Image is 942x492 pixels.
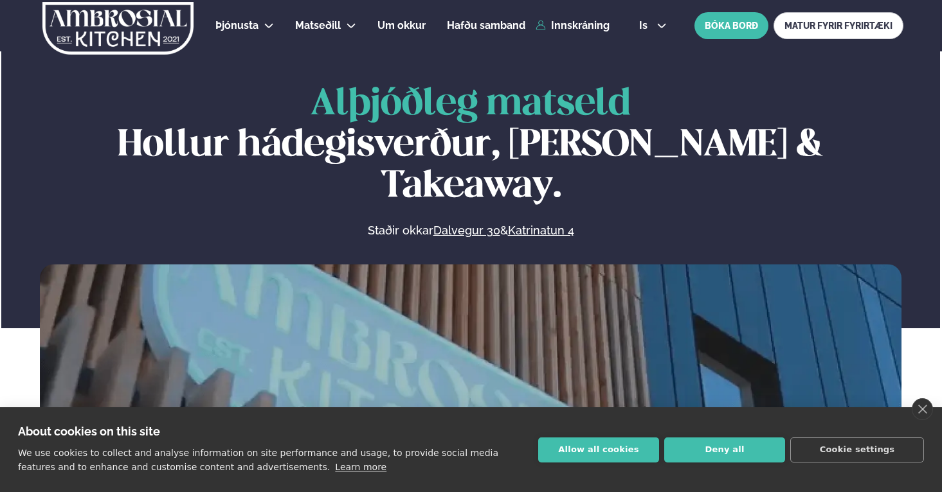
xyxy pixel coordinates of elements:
[215,19,258,31] span: Þjónusta
[311,87,631,122] span: Alþjóðleg matseld
[447,18,525,33] a: Hafðu samband
[447,19,525,31] span: Hafðu samband
[18,448,498,472] p: We use cookies to collect and analyse information on site performance and usage, to provide socia...
[40,84,901,207] h1: Hollur hádegisverður, [PERSON_NAME] & Takeaway.
[912,398,933,420] a: close
[41,2,195,55] img: logo
[790,437,924,462] button: Cookie settings
[377,18,426,33] a: Um okkur
[538,437,659,462] button: Allow all cookies
[508,223,574,238] a: Katrinatun 4
[377,19,426,31] span: Um okkur
[694,12,768,39] button: BÓKA BORÐ
[629,21,677,31] button: is
[774,12,903,39] a: MATUR FYRIR FYRIRTÆKI
[295,19,341,31] span: Matseðill
[335,462,386,472] a: Learn more
[215,18,258,33] a: Þjónusta
[433,223,500,238] a: Dalvegur 30
[664,437,785,462] button: Deny all
[18,425,160,438] strong: About cookies on this site
[639,21,651,31] span: is
[228,223,714,238] p: Staðir okkar &
[536,20,610,31] a: Innskráning
[295,18,341,33] a: Matseðill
